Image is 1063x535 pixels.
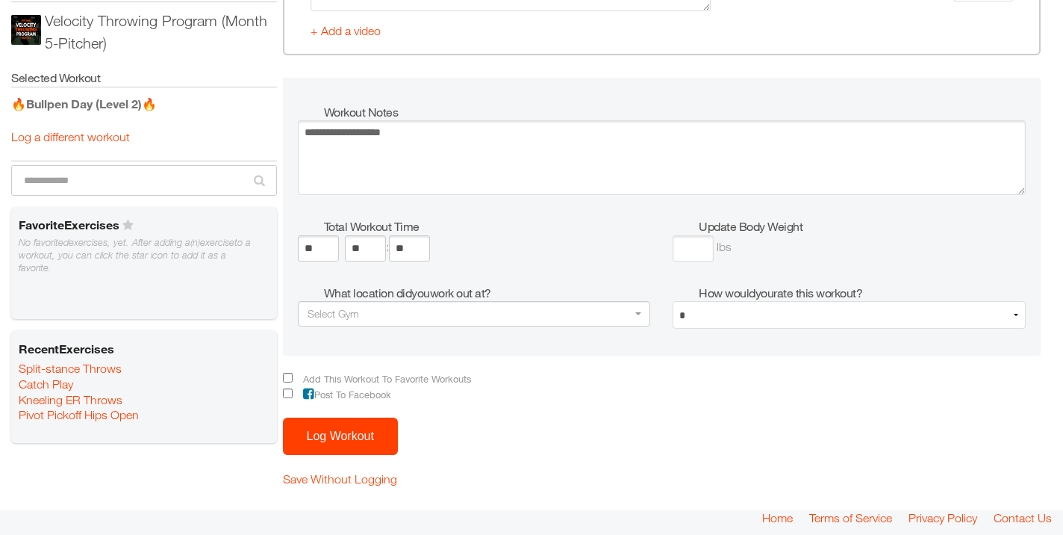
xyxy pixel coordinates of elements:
[699,218,1026,235] h5: Update Body Weight
[324,104,1026,120] h5: Workout Notes
[386,240,389,253] span: :
[908,510,977,525] a: Privacy Policy
[19,362,122,375] a: Split-stance Throws
[11,69,277,87] h5: Selected Workout
[296,389,391,401] span: Post To Facebook
[283,418,398,455] button: Log Workout
[296,374,471,385] span: Add This Workout To Favorite Workouts
[324,285,651,301] h5: What location did you work out at?
[699,285,1026,301] h5: How would you rate this workout?
[308,307,359,320] span: Select Gym
[19,393,122,406] a: Kneeling ER Throws
[45,10,277,55] div: Velocity Throwing Program (Month 5-Pitcher)
[324,218,651,235] h5: Total Workout Time
[717,240,732,253] span: lbs
[283,389,293,398] input: Post To Facebook
[11,15,41,45] img: ios_large.png
[19,237,273,275] div: No favorited exercises , yet. After adding a(n) exercise to a workout, you can click the star ico...
[311,24,381,37] a: + Add a video
[809,510,892,525] a: Terms of Service
[994,510,1052,525] a: Contact Us
[283,472,397,486] a: Save Without Logging
[15,337,273,361] h6: Recent Exercises
[19,408,139,421] a: Pivot Pickoff Hips Open
[762,510,793,525] a: Home
[283,373,293,383] input: Add This Workout To Favorite Workouts
[15,213,273,237] h6: Favorite Exercises
[19,377,73,391] a: Catch Play
[11,130,130,143] a: Log a different workout
[11,95,277,113] div: 🔥Bullpen Day (Level 2)🔥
